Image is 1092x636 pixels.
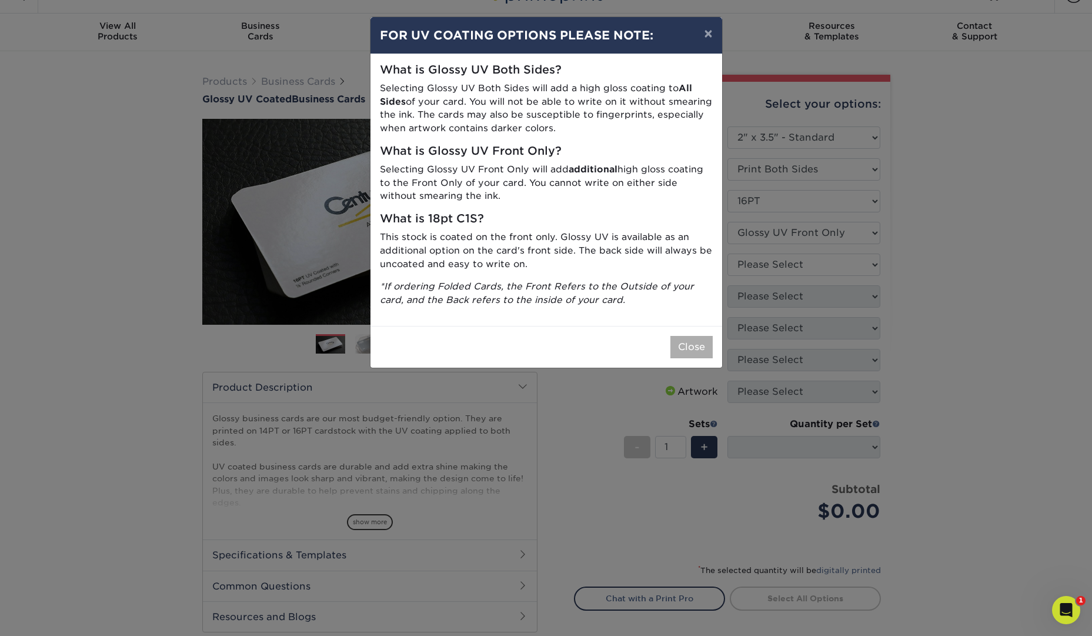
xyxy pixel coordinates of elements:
[670,336,713,358] button: Close
[380,82,692,107] strong: All Sides
[380,231,713,271] p: This stock is coated on the front only. Glossy UV is available as an additional option on the car...
[380,82,713,135] p: Selecting Glossy UV Both Sides will add a high gloss coating to of your card. You will not be abl...
[380,26,713,44] h4: FOR UV COATING OPTIONS PLEASE NOTE:
[569,164,617,175] strong: additional
[380,64,713,77] h5: What is Glossy UV Both Sides?
[694,17,722,50] button: ×
[380,145,713,158] h5: What is Glossy UV Front Only?
[1052,596,1080,624] iframe: Intercom live chat
[1076,596,1086,605] span: 1
[380,212,713,226] h5: What is 18pt C1S?
[380,163,713,203] p: Selecting Glossy UV Front Only will add high gloss coating to the Front Only of your card. You ca...
[380,281,694,305] i: *If ordering Folded Cards, the Front Refers to the Outside of your card, and the Back refers to t...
